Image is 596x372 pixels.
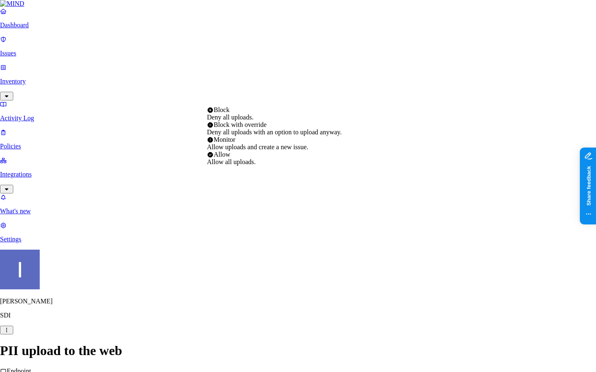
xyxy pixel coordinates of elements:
[207,114,253,121] span: Deny all uploads.
[214,106,229,113] span: Block
[214,136,235,143] span: Monitor
[207,158,256,165] span: Allow all uploads.
[207,129,342,136] span: Deny all uploads with an option to upload anyway.
[207,143,308,150] span: Allow uploads and create a new issue.
[214,121,267,128] span: Block with override
[214,151,230,158] span: Allow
